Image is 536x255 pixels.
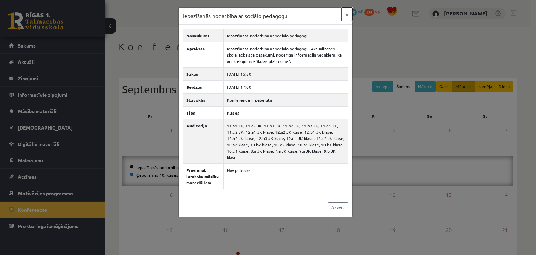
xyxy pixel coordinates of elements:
h3: Iepazīšanās nodarbība ar sociālo pedagogu [183,12,288,20]
th: Apraksts [183,42,223,67]
a: Aizvērt [328,202,348,212]
th: Auditorija [183,119,223,163]
td: Nav publisks [223,163,348,189]
th: Beidzas [183,80,223,93]
td: 11.a1 JK, 11.a2 JK, 11.b1 JK, 11.b2 JK, 11.b3 JK, 11.c1 JK, 11.c2 JK, 12.a1 JK klase, 12.a2 JK kl... [223,119,348,163]
td: Konference ir pabeigta [223,93,348,106]
th: Pievienot ierakstu mācību materiāliem [183,163,223,189]
td: [DATE] 17:00 [223,80,348,93]
th: Tips [183,106,223,119]
th: Sākas [183,67,223,80]
th: Stāvoklis [183,93,223,106]
td: Klases [223,106,348,119]
button: × [341,8,352,21]
td: [DATE] 15:50 [223,67,348,80]
td: Iepazīšanās nodarbība ar sociālo pedagogu [223,29,348,42]
th: Nosaukums [183,29,223,42]
td: Iepazīšanās nodarbība ar sociālo pedagogu. Aktuālitātes skolā, atbalsta pasākumi, noderīga inform... [223,42,348,67]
